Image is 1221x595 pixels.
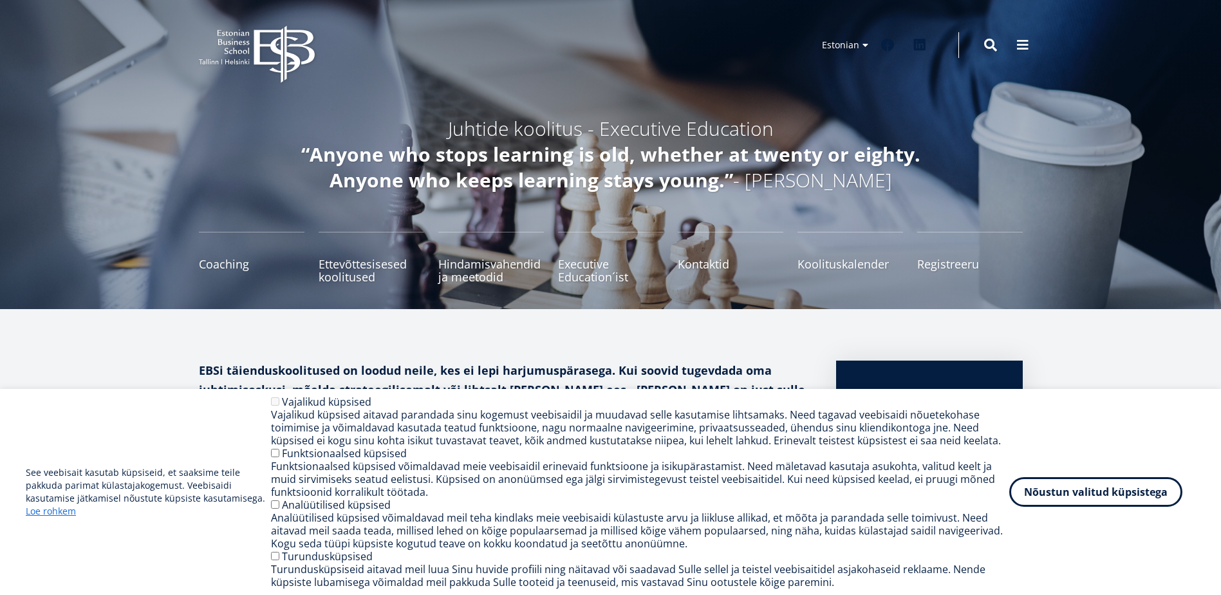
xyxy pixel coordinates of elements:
[26,505,76,518] a: Loe rohkem
[319,258,424,283] span: Ettevõttesisesed koolitused
[875,32,900,58] a: Facebook
[678,258,783,270] span: Kontaktid
[270,116,952,142] h5: Juhtide koolitus - Executive Education
[271,511,1009,550] div: Analüütilised küpsised võimaldavad meil teha kindlaks meie veebisaidi külastuste arvu ja liikluse...
[1009,477,1182,507] button: Nõustun valitud küpsistega
[282,549,373,563] label: Turundusküpsised
[438,232,544,283] a: Hindamisvahendid ja meetodid
[907,32,933,58] a: Linkedin
[797,258,903,270] span: Koolituskalender
[797,232,903,283] a: Koolituskalender
[301,141,920,193] em: “Anyone who stops learning is old, whether at twenty or eighty. Anyone who keeps learning stays y...
[271,460,1009,498] div: Funktsionaalsed küpsised võimaldavad meie veebisaidil erinevaid funktsioone ja isikupärastamist. ...
[558,258,664,283] span: Executive Education´ist
[271,563,1009,589] div: Turundusküpsiseid aitavad meil luua Sinu huvide profiili ning näitavad või saadavad Sulle sellel ...
[319,232,424,283] a: Ettevõttesisesed koolitused
[282,498,391,512] label: Analüütilised küpsised
[558,232,664,283] a: Executive Education´ist
[282,395,371,409] label: Vajalikud küpsised
[282,446,407,460] label: Funktsionaalsed küpsised
[199,232,304,283] a: Coaching
[270,142,952,193] h5: - [PERSON_NAME]
[678,232,783,283] a: Kontaktid
[438,258,544,283] span: Hindamisvahendid ja meetodid
[917,232,1023,283] a: Registreeru
[271,408,1009,447] div: Vajalikud küpsised aitavad parandada sinu kogemust veebisaidil ja muudavad selle kasutamise lihts...
[26,466,271,518] p: See veebisait kasutab küpsiseid, et saaksime teile pakkuda parimat külastajakogemust. Veebisaidi ...
[199,258,304,270] span: Coaching
[199,363,805,417] strong: EBSi täienduskoolitused on loodud neile, kes ei lepi harjumuspärasega. Kui soovid tugevdada oma j...
[917,258,1023,270] span: Registreeru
